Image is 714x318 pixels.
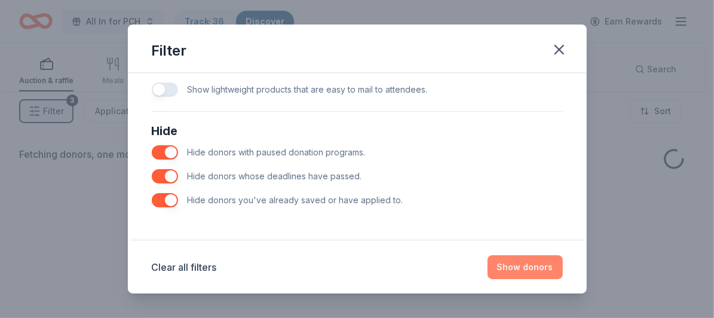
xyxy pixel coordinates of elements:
span: Hide donors whose deadlines have passed. [188,171,362,181]
div: Filter [152,41,187,60]
span: Show lightweight products that are easy to mail to attendees. [188,84,428,94]
button: Clear all filters [152,260,217,274]
span: Hide donors you've already saved or have applied to. [188,195,403,205]
button: Show donors [488,255,563,279]
div: Hide [152,121,563,140]
span: Hide donors with paused donation programs. [188,147,366,157]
